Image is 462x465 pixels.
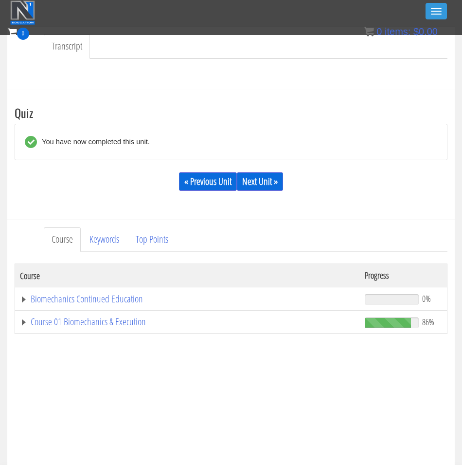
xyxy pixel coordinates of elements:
[364,26,438,37] a: 0 items: $0.00
[37,136,150,148] div: You have now completed this unit.
[82,227,127,252] a: Keywords
[10,0,35,25] img: n1-education
[376,26,382,37] span: 0
[413,26,419,37] span: $
[17,28,29,40] span: 0
[179,172,237,191] a: « Previous Unit
[44,227,81,252] a: Course
[20,294,355,304] a: Biomechanics Continued Education
[360,264,447,287] th: Progress
[237,172,283,191] a: Next Unit »
[413,26,438,37] bdi: 0.00
[8,25,29,38] a: 0
[20,317,355,327] a: Course 01 Biomechanics & Execution
[422,293,431,304] span: 0%
[385,26,410,37] span: items:
[128,227,176,252] a: Top Points
[364,27,374,36] img: icon11.png
[15,106,447,119] h3: Quiz
[15,264,360,287] th: Course
[422,316,434,327] span: 86%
